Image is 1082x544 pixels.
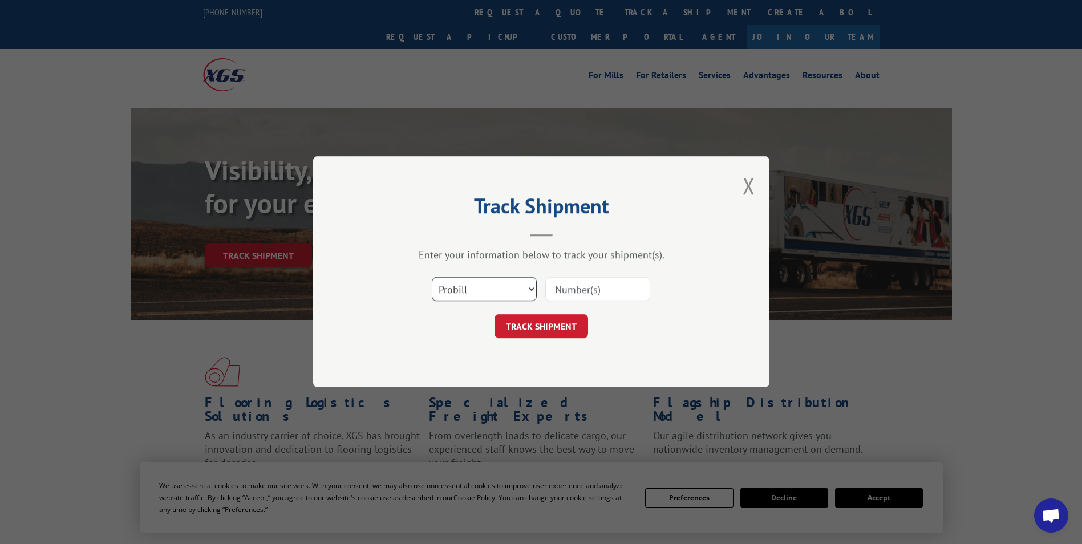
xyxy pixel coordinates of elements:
input: Number(s) [545,278,650,302]
button: TRACK SHIPMENT [495,315,588,339]
button: Close modal [743,170,755,201]
div: Open chat [1034,498,1068,533]
h2: Track Shipment [370,198,712,220]
div: Enter your information below to track your shipment(s). [370,249,712,262]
